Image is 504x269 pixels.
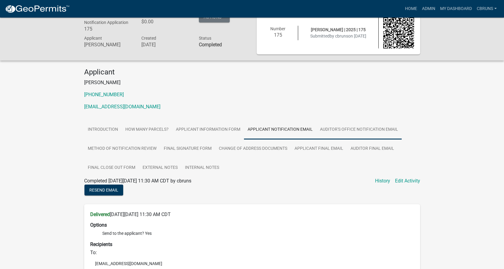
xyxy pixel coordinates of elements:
[375,177,390,185] a: History
[244,120,316,139] a: Applicant Notification Email
[347,139,398,159] a: Auditor Final Email
[90,241,112,247] strong: Recipients
[139,158,181,178] a: External Notes
[90,259,414,268] li: [EMAIL_ADDRESS][DOMAIN_NAME]
[199,42,222,48] strong: Completed
[102,230,414,237] li: Send to the applicant? Yes
[141,19,190,25] h6: $0.00
[141,36,156,41] span: Created
[474,3,499,15] a: cbruns
[291,139,347,159] a: Applicant Final Email
[141,42,190,48] h6: [DATE]
[84,92,124,97] a: [PHONE_NUMBER]
[84,79,420,86] p: [PERSON_NAME]
[84,42,133,48] h6: [PERSON_NAME]
[90,212,414,217] h6: [DATE][DATE] 11:30 AM CDT
[84,26,133,32] h6: 175
[84,139,160,159] a: Method of Notification Review
[172,120,244,139] a: Applicant Information Form
[90,222,107,228] strong: Options
[383,18,414,48] img: QR code
[270,26,285,31] span: Number
[263,32,294,38] h6: 175
[84,36,102,41] span: Applicant
[316,120,402,139] a: Auditor's Office Notification Email
[84,185,123,195] button: Resend Email
[438,3,474,15] a: My Dashboard
[90,212,110,217] strong: Delivered
[420,3,438,15] a: Admin
[90,250,414,255] h6: To:
[84,104,160,110] a: [EMAIL_ADDRESS][DOMAIN_NAME]
[199,36,211,41] span: Status
[310,34,366,38] span: Submitted on [DATE]
[84,178,191,184] span: Completed [DATE][DATE] 11:30 AM CDT by cbruns
[311,27,366,32] span: [PERSON_NAME] | 2025 | 175
[122,120,172,139] a: How Many Parcels?
[215,139,291,159] a: Change of Address Documents
[403,3,420,15] a: Home
[84,68,420,77] h4: Applicant
[181,158,223,178] a: Internal Notes
[160,139,215,159] a: Final Signature Form
[89,187,118,192] span: Resend Email
[395,177,420,185] a: Edit Activity
[330,34,348,38] span: by cbruns
[84,158,139,178] a: Final Close Out Form
[84,120,122,139] a: Introduction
